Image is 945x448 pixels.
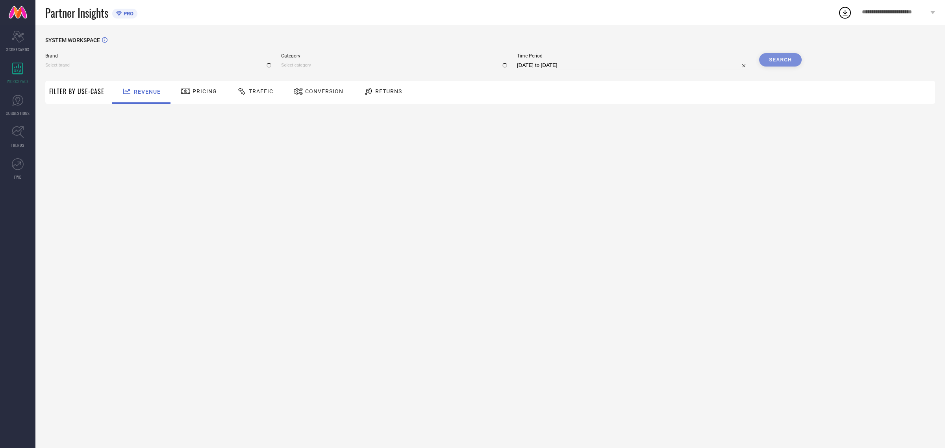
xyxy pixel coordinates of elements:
[281,53,507,59] span: Category
[14,174,22,180] span: FWD
[134,89,161,95] span: Revenue
[7,78,29,84] span: WORKSPACE
[45,61,271,69] input: Select brand
[517,61,749,70] input: Select time period
[281,61,507,69] input: Select category
[6,110,30,116] span: SUGGESTIONS
[249,88,273,94] span: Traffic
[45,5,108,21] span: Partner Insights
[45,37,100,43] span: SYSTEM WORKSPACE
[6,46,30,52] span: SCORECARDS
[517,53,749,59] span: Time Period
[122,11,133,17] span: PRO
[45,53,271,59] span: Brand
[49,87,104,96] span: Filter By Use-Case
[375,88,402,94] span: Returns
[11,142,24,148] span: TRENDS
[305,88,343,94] span: Conversion
[838,6,852,20] div: Open download list
[193,88,217,94] span: Pricing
